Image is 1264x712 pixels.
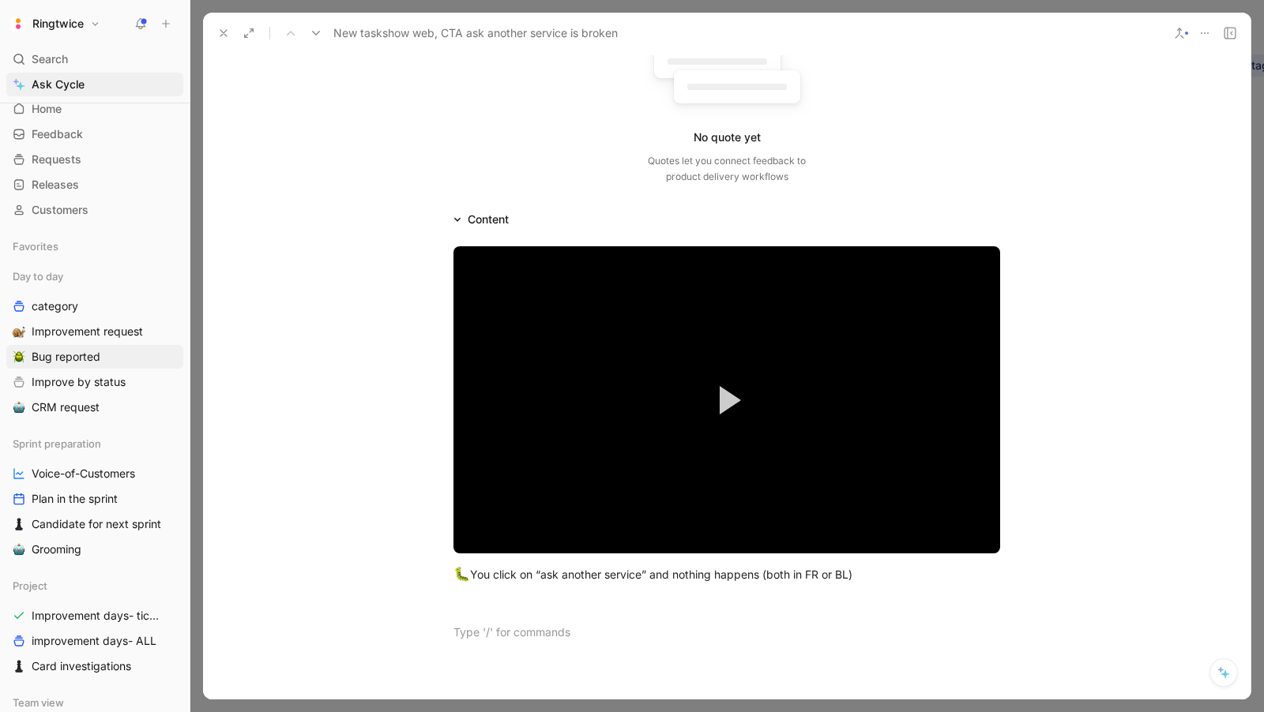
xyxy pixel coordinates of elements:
img: 🤖 [13,543,25,556]
a: 🐌Improvement request [6,320,183,343]
span: Ask Cycle [32,75,85,94]
a: Plan in the sprint [6,487,183,511]
span: Sprint preparation [13,436,101,452]
div: Sprint preparation [6,432,183,455]
button: 🤖 [9,398,28,417]
span: Favorites [13,238,58,254]
span: Feedback [32,126,83,142]
button: 🐌 [9,322,28,341]
span: Releases [32,177,79,193]
a: Requests [6,148,183,171]
a: 🤖CRM request [6,395,183,419]
div: Content [468,210,509,229]
span: CRM request [32,399,100,415]
span: Voice-of-Customers [32,466,135,482]
button: Play Video [691,365,762,436]
span: Improvement request [32,324,143,339]
span: Requests [32,152,81,167]
span: Candidate for next sprint [32,516,161,532]
div: Day to day [6,264,183,288]
span: New taskshow web, CTA ask another service is broken [333,24,618,43]
img: ♟️ [13,518,25,530]
a: Voice-of-Customers [6,462,183,485]
div: ProjectImprovement days- tickets readyimprovement days- ALL♟️Card investigations [6,574,183,678]
div: Favorites [6,234,183,258]
a: ♟️Candidate for next sprint [6,512,183,536]
img: ♟️ [13,660,25,673]
span: Bug reported [32,349,100,365]
div: Content [447,210,515,229]
a: Feedback [6,122,183,146]
span: Improve by status [32,374,126,390]
div: Project [6,574,183,598]
span: Day to day [13,268,63,284]
button: RingtwiceRingtwice [6,13,104,35]
a: ♟️Card investigations [6,654,183,678]
img: 🐌 [13,325,25,338]
span: 🐛 [453,566,470,582]
a: improvement days- ALL [6,629,183,653]
div: No quote yet [694,128,761,147]
a: Home [6,97,183,121]
span: Card investigations [32,658,131,674]
button: ♟️ [9,515,28,534]
a: Ask Cycle [6,73,183,96]
button: ♟️ [9,657,28,676]
img: 🪲 [13,350,25,363]
span: Team view [13,695,64,710]
span: Home [32,101,62,117]
a: 🪲Bug reported [6,345,183,369]
h1: Ringtwice [32,17,84,31]
div: You click on “ask another service” and nothing happens (both in FR or BL) [453,564,1000,585]
img: Ringtwice [10,16,26,32]
div: Search [6,47,183,71]
a: Improvement days- tickets ready [6,604,183,628]
span: Project [13,578,47,594]
div: Quotes let you connect feedback to product delivery workflows [648,153,806,185]
button: 🤖 [9,540,28,559]
a: 🤖Grooming [6,538,183,561]
a: Customers [6,198,183,222]
span: Customers [32,202,88,218]
div: Sprint preparationVoice-of-CustomersPlan in the sprint♟️Candidate for next sprint🤖Grooming [6,432,183,561]
div: Video Player [453,246,1000,553]
img: 🤖 [13,401,25,414]
a: Improve by status [6,370,183,394]
a: category [6,294,183,318]
div: Day to daycategory🐌Improvement request🪲Bug reportedImprove by status🤖CRM request [6,264,183,419]
a: Releases [6,173,183,197]
span: Grooming [32,541,81,557]
span: Plan in the sprint [32,491,118,507]
span: Search [32,50,68,69]
span: category [32,298,78,314]
button: 🪲 [9,347,28,366]
span: Improvement days- tickets ready [32,608,165,624]
span: improvement days- ALL [32,633,156,649]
